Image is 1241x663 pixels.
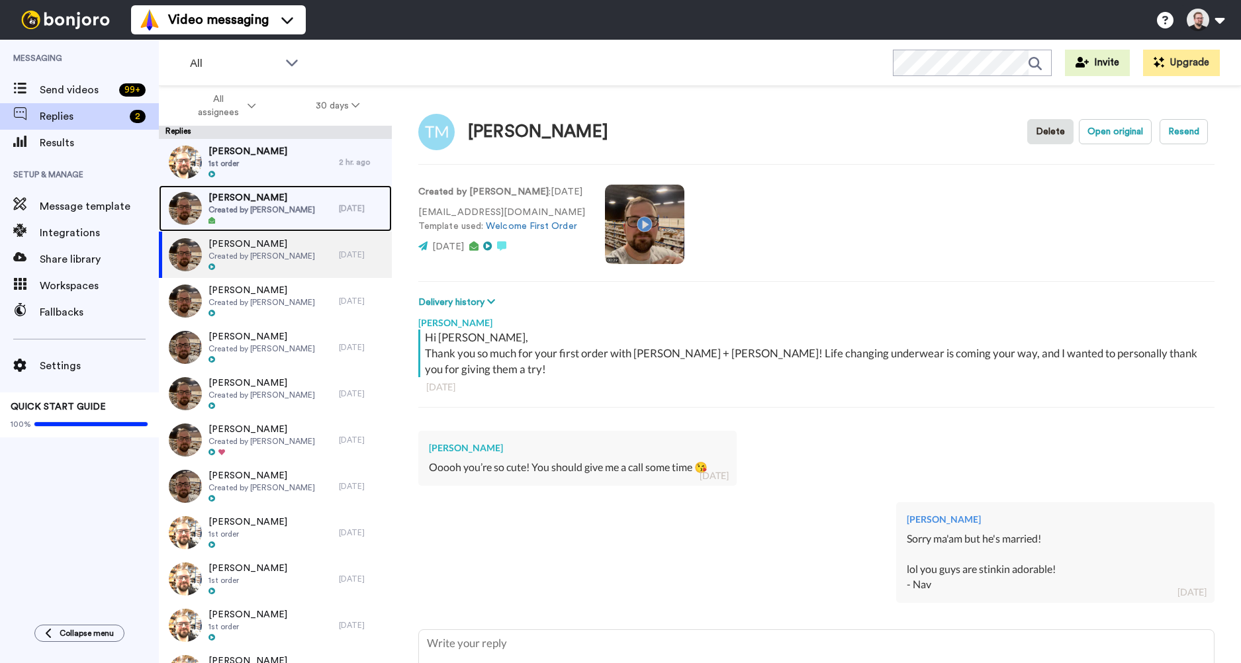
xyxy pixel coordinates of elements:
[1177,586,1207,599] div: [DATE]
[139,9,160,30] img: vm-color.svg
[169,516,202,549] img: efa524da-70a9-41f2-aa42-4cb2d5cfdec7-thumb.jpg
[11,402,106,412] span: QUICK START GUIDE
[339,157,385,167] div: 2 hr. ago
[208,330,315,343] span: [PERSON_NAME]
[40,251,159,267] span: Share library
[159,139,392,185] a: [PERSON_NAME]1st order2 hr. ago
[40,358,159,374] span: Settings
[208,343,315,354] span: Created by [PERSON_NAME]
[339,527,385,538] div: [DATE]
[208,436,315,447] span: Created by [PERSON_NAME]
[432,242,464,251] span: [DATE]
[339,574,385,584] div: [DATE]
[159,371,392,417] a: [PERSON_NAME]Created by [PERSON_NAME][DATE]
[208,145,287,158] span: [PERSON_NAME]
[159,556,392,602] a: [PERSON_NAME]1st order[DATE]
[208,191,315,204] span: [PERSON_NAME]
[159,417,392,463] a: [PERSON_NAME]Created by [PERSON_NAME][DATE]
[119,83,146,97] div: 99 +
[40,278,159,294] span: Workspaces
[339,435,385,445] div: [DATE]
[169,609,202,642] img: efa524da-70a9-41f2-aa42-4cb2d5cfdec7-thumb.jpg
[339,249,385,260] div: [DATE]
[286,94,390,118] button: 30 days
[169,562,202,596] img: efa524da-70a9-41f2-aa42-4cb2d5cfdec7-thumb.jpg
[208,158,287,169] span: 1st order
[169,238,202,271] img: 2b468c78-32b4-496f-8190-fe05fb829b56-thumb.jpg
[16,11,115,29] img: bj-logo-header-white.svg
[1143,50,1220,76] button: Upgrade
[208,376,315,390] span: [PERSON_NAME]
[418,206,585,234] p: [EMAIL_ADDRESS][DOMAIN_NAME] Template used:
[339,388,385,399] div: [DATE]
[208,608,287,621] span: [PERSON_NAME]
[208,297,315,308] span: Created by [PERSON_NAME]
[1079,119,1152,144] button: Open original
[159,509,392,556] a: [PERSON_NAME]1st order[DATE]
[208,423,315,436] span: [PERSON_NAME]
[208,204,315,215] span: Created by [PERSON_NAME]
[130,110,146,123] div: 2
[339,620,385,631] div: [DATE]
[208,469,315,482] span: [PERSON_NAME]
[468,122,608,142] div: [PERSON_NAME]
[907,531,1204,592] div: Sorry ma'am but he's married! lol you guys are stinkin adorable! - Nav
[429,441,726,455] div: [PERSON_NAME]
[40,135,159,151] span: Results
[159,324,392,371] a: [PERSON_NAME]Created by [PERSON_NAME][DATE]
[1160,119,1208,144] button: Resend
[169,285,202,318] img: 2b468c78-32b4-496f-8190-fe05fb829b56-thumb.jpg
[40,199,159,214] span: Message template
[159,126,392,139] div: Replies
[169,331,202,364] img: dc616d76-8ddd-44ad-8742-e7e2eb83d977-thumb.jpg
[426,380,1207,394] div: [DATE]
[40,82,114,98] span: Send videos
[429,460,726,475] div: Ooooh you’re so cute! You should give me a call some time 😘
[339,203,385,214] div: [DATE]
[339,342,385,353] div: [DATE]
[418,114,455,150] img: Image of Tyler McCombs
[418,310,1215,330] div: [PERSON_NAME]
[159,463,392,509] a: [PERSON_NAME]Created by [PERSON_NAME][DATE]
[190,56,279,71] span: All
[418,187,549,197] strong: Created by [PERSON_NAME]
[208,515,287,529] span: [PERSON_NAME]
[40,109,124,124] span: Replies
[168,11,269,29] span: Video messaging
[1065,50,1130,76] button: Invite
[60,628,114,639] span: Collapse menu
[208,575,287,586] span: 1st order
[700,469,729,482] div: [DATE]
[169,423,202,457] img: 2b468c78-32b4-496f-8190-fe05fb829b56-thumb.jpg
[418,185,585,199] p: : [DATE]
[339,296,385,306] div: [DATE]
[34,625,124,642] button: Collapse menu
[208,284,315,297] span: [PERSON_NAME]
[486,222,577,231] a: Welcome First Order
[159,232,392,278] a: [PERSON_NAME]Created by [PERSON_NAME][DATE]
[425,330,1211,377] div: Hi [PERSON_NAME], Thank you so much for your first order with [PERSON_NAME] + [PERSON_NAME]! Life...
[208,482,315,493] span: Created by [PERSON_NAME]
[169,470,202,503] img: dc616d76-8ddd-44ad-8742-e7e2eb83d977-thumb.jpg
[159,278,392,324] a: [PERSON_NAME]Created by [PERSON_NAME][DATE]
[161,87,286,124] button: All assignees
[169,146,202,179] img: efa524da-70a9-41f2-aa42-4cb2d5cfdec7-thumb.jpg
[339,481,385,492] div: [DATE]
[159,602,392,648] a: [PERSON_NAME]1st order[DATE]
[208,621,287,632] span: 1st order
[11,419,31,429] span: 100%
[907,513,1204,526] div: [PERSON_NAME]
[208,238,315,251] span: [PERSON_NAME]
[169,192,202,225] img: 2b468c78-32b4-496f-8190-fe05fb829b56-thumb.jpg
[208,529,287,539] span: 1st order
[208,251,315,261] span: Created by [PERSON_NAME]
[418,295,499,310] button: Delivery history
[208,390,315,400] span: Created by [PERSON_NAME]
[169,377,202,410] img: 2b468c78-32b4-496f-8190-fe05fb829b56-thumb.jpg
[191,93,245,119] span: All assignees
[159,185,392,232] a: [PERSON_NAME]Created by [PERSON_NAME][DATE]
[1027,119,1074,144] button: Delete
[40,225,159,241] span: Integrations
[40,304,159,320] span: Fallbacks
